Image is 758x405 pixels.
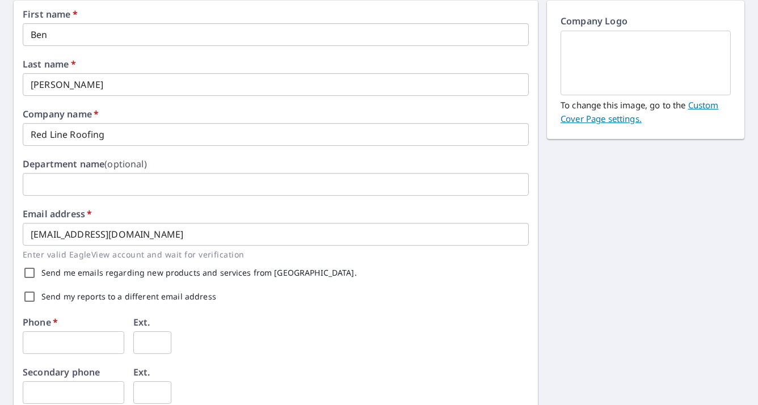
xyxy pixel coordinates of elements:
[561,95,731,125] p: To change this image, go to the
[561,14,731,31] p: Company Logo
[23,209,92,218] label: Email address
[23,159,147,168] label: Department name
[133,368,150,377] label: Ext.
[574,32,717,94] img: EmptyCustomerLogo.png
[23,368,100,377] label: Secondary phone
[23,10,78,19] label: First name
[41,293,216,301] label: Send my reports to a different email address
[104,158,147,170] b: (optional)
[23,318,58,327] label: Phone
[23,60,76,69] label: Last name
[23,109,99,119] label: Company name
[133,318,150,327] label: Ext.
[41,269,357,277] label: Send me emails regarding new products and services from [GEOGRAPHIC_DATA].
[23,248,521,261] p: Enter valid EagleView account and wait for verification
